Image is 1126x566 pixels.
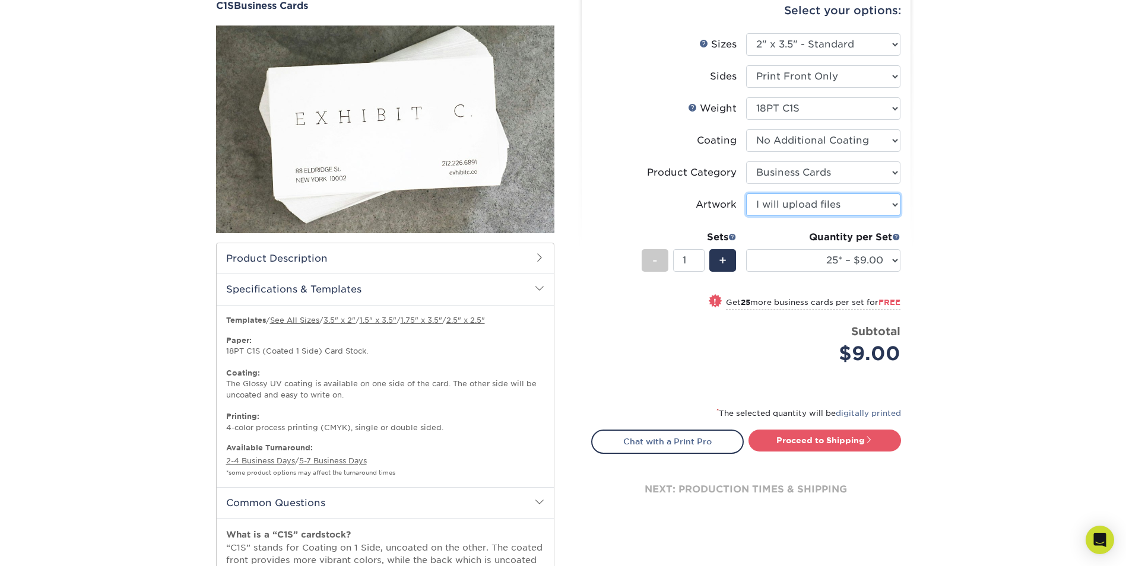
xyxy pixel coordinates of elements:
a: 3.5" x 2" [323,316,356,325]
h2: Specifications & Templates [217,274,554,304]
strong: Coating: [226,368,260,377]
b: Available Turnaround: [226,443,313,452]
p: / / / / / [226,315,544,326]
a: 1.75" x 3.5" [401,316,442,325]
strong: Printing: [226,412,259,421]
a: 1.5" x 3.5" [360,316,397,325]
div: Weight [688,101,737,116]
a: Chat with a Print Pro [591,430,744,453]
b: Templates [226,316,266,325]
div: Sides [710,69,737,84]
div: Product Category [647,166,737,180]
small: *some product options may affect the turnaround times [226,469,395,476]
a: See All Sizes [270,316,319,325]
div: Quantity per Set [746,230,900,244]
a: 2.5" x 2.5" [446,316,485,325]
a: digitally printed [836,409,901,418]
div: next: production times & shipping [591,454,901,525]
h2: Product Description [217,243,554,274]
small: Get more business cards per set for [726,298,900,310]
div: Sizes [699,37,737,52]
strong: What is a “C1S” cardstock? [226,529,351,539]
div: Open Intercom Messenger [1086,526,1114,554]
div: Coating [697,133,737,148]
strong: Paper: [226,336,252,345]
strong: Subtotal [851,325,900,338]
span: FREE [878,298,900,307]
a: 5-7 Business Days [299,456,367,465]
div: $9.00 [755,339,900,368]
div: Sets [642,230,737,244]
span: - [652,252,658,269]
div: Artwork [696,198,737,212]
a: 2-4 Business Days [226,456,295,465]
span: ! [713,295,716,308]
h2: Common Questions [217,487,554,518]
span: + [719,252,727,269]
strong: 25 [741,298,750,307]
p: / [226,443,544,478]
a: Proceed to Shipping [748,430,901,451]
small: The selected quantity will be [716,409,901,418]
p: 18PT C1S (Coated 1 Side) Card Stock. The Glossy UV coating is available on one side of the card. ... [226,335,544,433]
